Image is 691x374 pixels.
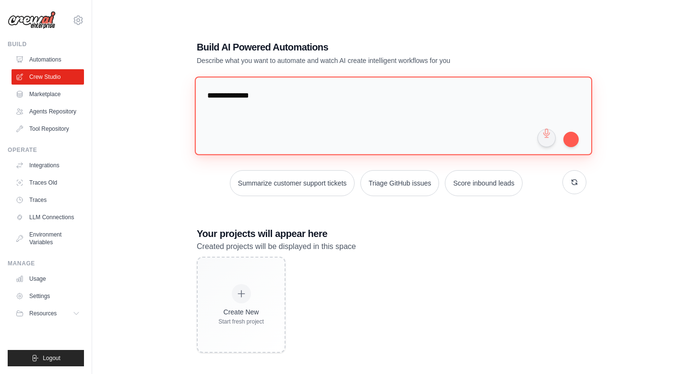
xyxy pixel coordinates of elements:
button: Triage GitHub issues [360,170,439,196]
span: Logout [43,354,60,362]
a: Crew Studio [12,69,84,85]
div: Manage [8,260,84,267]
p: Describe what you want to automate and watch AI create intelligent workflows for you [197,56,519,65]
h1: Build AI Powered Automations [197,40,519,54]
a: LLM Connections [12,210,84,225]
div: Build [8,40,84,48]
a: Integrations [12,158,84,173]
a: Settings [12,288,84,304]
span: Resources [29,310,57,317]
div: Operate [8,146,84,154]
div: Create New [218,307,264,317]
button: Get new suggestions [562,170,586,194]
a: Tool Repository [12,121,84,137]
button: Score inbound leads [445,170,523,196]
button: Logout [8,350,84,366]
a: Environment Variables [12,227,84,250]
img: Logo [8,11,56,29]
a: Traces Old [12,175,84,190]
a: Usage [12,271,84,287]
a: Marketplace [12,87,84,102]
p: Created projects will be displayed in this space [197,240,586,253]
button: Resources [12,306,84,321]
a: Agents Repository [12,104,84,119]
button: Summarize customer support tickets [230,170,355,196]
h3: Your projects will appear here [197,227,586,240]
a: Automations [12,52,84,67]
iframe: Chat Widget [643,328,691,374]
div: Start fresh project [218,318,264,325]
a: Traces [12,192,84,208]
button: Click to speak your automation idea [537,129,556,147]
